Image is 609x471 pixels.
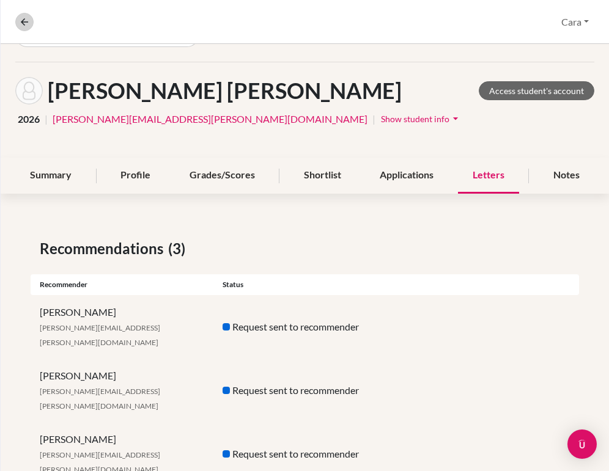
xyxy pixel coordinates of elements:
div: [PERSON_NAME] [31,368,213,412]
div: Summary [15,158,86,194]
div: [PERSON_NAME] [31,305,213,349]
span: | [372,112,375,126]
div: Status [213,279,396,290]
div: Profile [106,158,165,194]
span: (3) [168,238,190,260]
span: 2026 [18,112,40,126]
div: Recommender [31,279,213,290]
img: Marcelo Herrera Córdova's avatar [15,77,43,104]
div: Open Intercom Messenger [567,429,597,459]
button: Cara [556,10,594,34]
div: Shortlist [289,158,356,194]
div: Request sent to recommender [213,319,396,334]
h1: [PERSON_NAME] [PERSON_NAME] [48,78,402,104]
span: | [45,112,48,126]
span: [PERSON_NAME][EMAIL_ADDRESS][PERSON_NAME][DOMAIN_NAME] [40,323,160,347]
div: Notes [539,158,594,194]
div: Applications [365,158,448,194]
div: Request sent to recommender [213,383,396,398]
span: Show student info [381,114,449,124]
div: Request sent to recommender [213,447,396,461]
button: Show student infoarrow_drop_down [380,109,462,128]
span: [PERSON_NAME][EMAIL_ADDRESS][PERSON_NAME][DOMAIN_NAME] [40,387,160,411]
div: Letters [458,158,519,194]
i: arrow_drop_down [449,112,462,125]
span: Recommendations [40,238,168,260]
a: [PERSON_NAME][EMAIL_ADDRESS][PERSON_NAME][DOMAIN_NAME] [53,112,367,126]
a: Access student's account [479,81,594,100]
div: Grades/Scores [175,158,270,194]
